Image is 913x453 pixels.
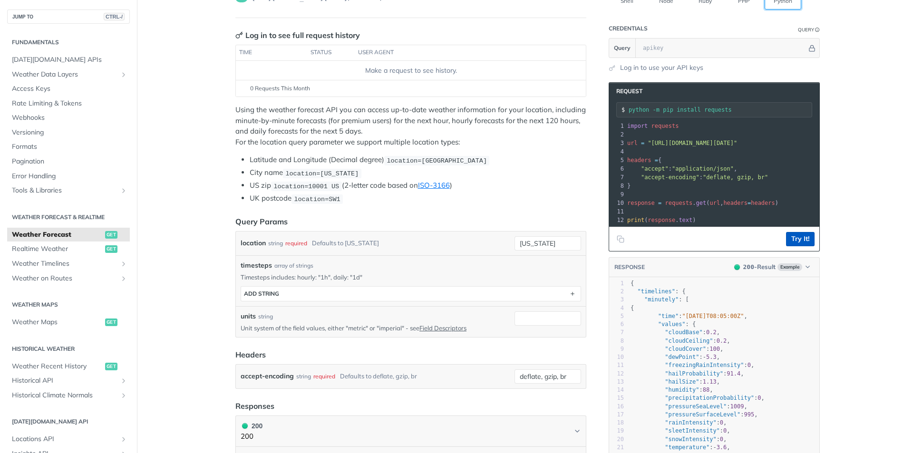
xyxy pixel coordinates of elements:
[631,296,689,303] span: : [
[631,411,758,418] span: : ,
[241,236,266,250] label: location
[12,142,127,152] span: Formats
[307,45,355,60] th: status
[340,369,417,383] div: Defaults to deflate, gzip, br
[609,370,624,378] div: 12
[744,411,754,418] span: 995
[734,264,740,270] span: 200
[7,228,130,242] a: Weather Forecastget
[798,26,820,33] div: QueryInformation
[609,190,625,199] div: 9
[631,280,634,287] span: {
[418,181,450,190] a: ISO-3166
[12,84,127,94] span: Access Keys
[729,262,815,272] button: 200200-ResultExample
[627,200,655,206] span: response
[609,25,648,32] div: Credentials
[12,55,127,65] span: [DATE][DOMAIN_NAME] APIs
[312,236,379,250] div: Defaults to [US_STATE]
[609,328,624,337] div: 7
[7,125,130,140] a: Versioning
[709,346,720,352] span: 100
[296,369,311,383] div: string
[631,395,765,401] span: : ,
[651,123,679,129] span: requests
[631,444,730,451] span: : ,
[658,313,679,319] span: "time"
[627,157,651,164] span: headers
[631,436,727,443] span: : ,
[631,321,696,328] span: : {
[250,180,586,191] li: US zip (2-letter code based on )
[313,369,335,383] div: required
[609,39,636,58] button: Query
[703,174,768,181] span: "deflate, gzip, br"
[665,354,699,360] span: "dewPoint"
[609,443,624,452] div: 21
[7,359,130,374] a: Weather Recent Historyget
[7,242,130,256] a: Realtime Weatherget
[665,370,723,377] span: "hailProbability"
[703,354,706,360] span: -
[120,71,127,78] button: Show subpages for Weather Data Layers
[786,232,815,246] button: Try It!
[7,140,130,154] a: Formats
[609,419,624,427] div: 18
[609,386,624,394] div: 14
[682,313,744,319] span: "[DATE]T08:05:00Z"
[120,392,127,399] button: Show subpages for Historical Climate Normals
[120,275,127,282] button: Show subpages for Weather on Routes
[285,236,307,250] div: required
[641,165,669,172] span: "accept"
[419,324,466,332] a: Field Descriptors
[609,182,625,190] div: 8
[706,354,717,360] span: 5.3
[614,44,631,52] span: Query
[609,411,624,419] div: 17
[644,296,679,303] span: "minutely"
[631,337,730,344] span: : ,
[241,369,294,383] label: accept-encoding
[631,354,720,360] span: : ,
[235,400,274,412] div: Responses
[241,431,262,442] p: 200
[609,427,624,435] div: 19
[235,31,243,39] svg: Key
[631,386,713,393] span: : ,
[641,140,644,146] span: =
[609,312,624,320] div: 5
[12,230,103,240] span: Weather Forecast
[627,140,638,146] span: url
[7,111,130,125] a: Webhooks
[743,262,776,272] div: - Result
[665,329,702,336] span: "cloudBase"
[665,444,709,451] span: "temperature"
[7,388,130,403] a: Historical Climate NormalsShow subpages for Historical Climate Normals
[665,200,693,206] span: requests
[815,28,820,32] i: Information
[627,157,661,164] span: {
[609,130,625,139] div: 2
[723,427,727,434] span: 0
[665,362,744,368] span: "freezingRainIntensity"
[627,217,644,223] span: print
[250,167,586,178] li: City name
[627,165,737,172] span: : ,
[627,200,778,206] span: . ( , )
[665,346,706,352] span: "cloudCover"
[7,154,130,169] a: Pagination
[7,169,130,183] a: Error Handling
[12,113,127,123] span: Webhooks
[665,378,699,385] span: "hailSize"
[723,200,748,206] span: headers
[235,105,586,147] p: Using the weather forecast API you can access up-to-date weather information for your location, i...
[665,427,720,434] span: "sleetIntensity"
[7,67,130,82] a: Weather Data LayersShow subpages for Weather Data Layers
[258,312,273,321] div: string
[627,183,631,189] span: }
[703,378,717,385] span: 1.13
[12,99,127,108] span: Rate Limiting & Tokens
[631,403,748,410] span: : ,
[7,96,130,111] a: Rate Limiting & Tokens
[665,403,727,410] span: "pressureSeaLevel"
